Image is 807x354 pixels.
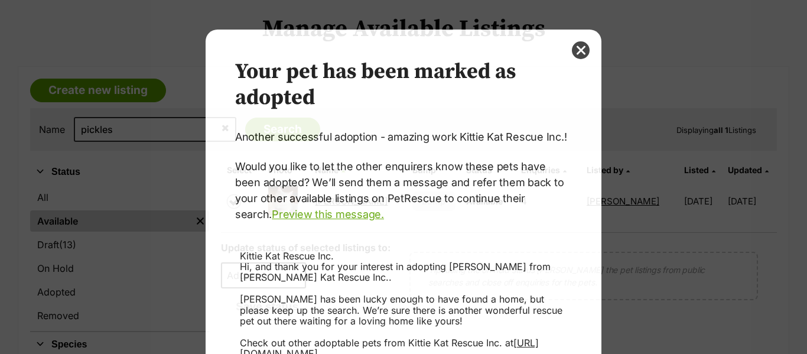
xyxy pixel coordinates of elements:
[235,59,572,111] h2: Your pet has been marked as adopted
[235,129,572,145] p: Another successful adoption - amazing work Kittie Kat Rescue Inc.!
[272,208,384,220] a: Preview this message.
[235,158,572,222] p: Would you like to let the other enquirers know these pets have been adopted? We’ll send them a me...
[572,41,590,59] button: close
[240,250,334,262] span: Kittie Kat Rescue Inc.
